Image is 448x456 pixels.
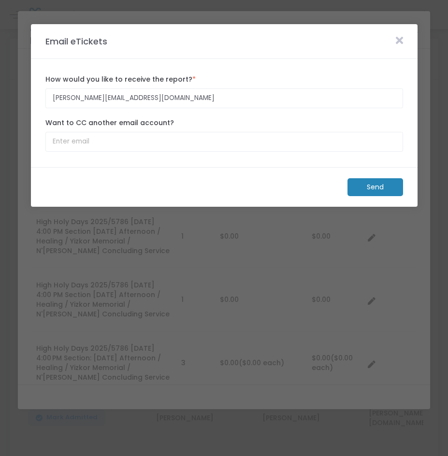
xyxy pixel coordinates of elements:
[45,88,403,108] input: Enter email
[45,118,403,128] label: Want to CC another email account?
[41,35,112,48] m-panel-title: Email eTickets
[31,24,418,59] m-panel-header: Email eTickets
[45,132,403,152] input: Enter email
[347,178,403,196] m-button: Send
[45,74,403,85] label: How would you like to receive the report?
